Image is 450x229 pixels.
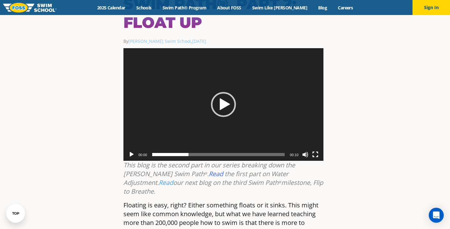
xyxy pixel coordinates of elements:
[211,92,236,117] div: Play
[152,153,285,156] span: Time Slider
[92,5,131,11] a: 2025 Calendar
[123,48,323,161] div: Video Player
[138,153,147,157] span: 00:00
[212,5,247,11] a: About FOSS
[290,153,298,157] span: 00:10
[123,161,323,196] em: This blog is the second part in our series breaking down the [PERSON_NAME] Swim Path . the first ...
[157,5,212,11] a: Swim Path® Program
[123,38,191,44] span: By
[313,5,332,11] a: Blog
[312,151,318,158] button: Fullscreen
[209,170,223,178] a: Read
[302,151,308,158] button: Mute
[204,171,207,176] sup: ®
[429,208,444,223] div: Open Intercom Messenger
[131,5,157,11] a: Schools
[128,38,191,44] a: [PERSON_NAME] Swim School
[12,211,19,216] div: TOP
[192,38,206,44] a: [DATE]
[332,5,358,11] a: Careers
[159,178,173,187] a: Read
[278,180,281,184] sup: ®
[3,3,57,13] img: FOSS Swim School Logo
[247,5,313,11] a: Swim Like [PERSON_NAME]
[128,151,135,158] button: Play
[191,38,206,44] span: ,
